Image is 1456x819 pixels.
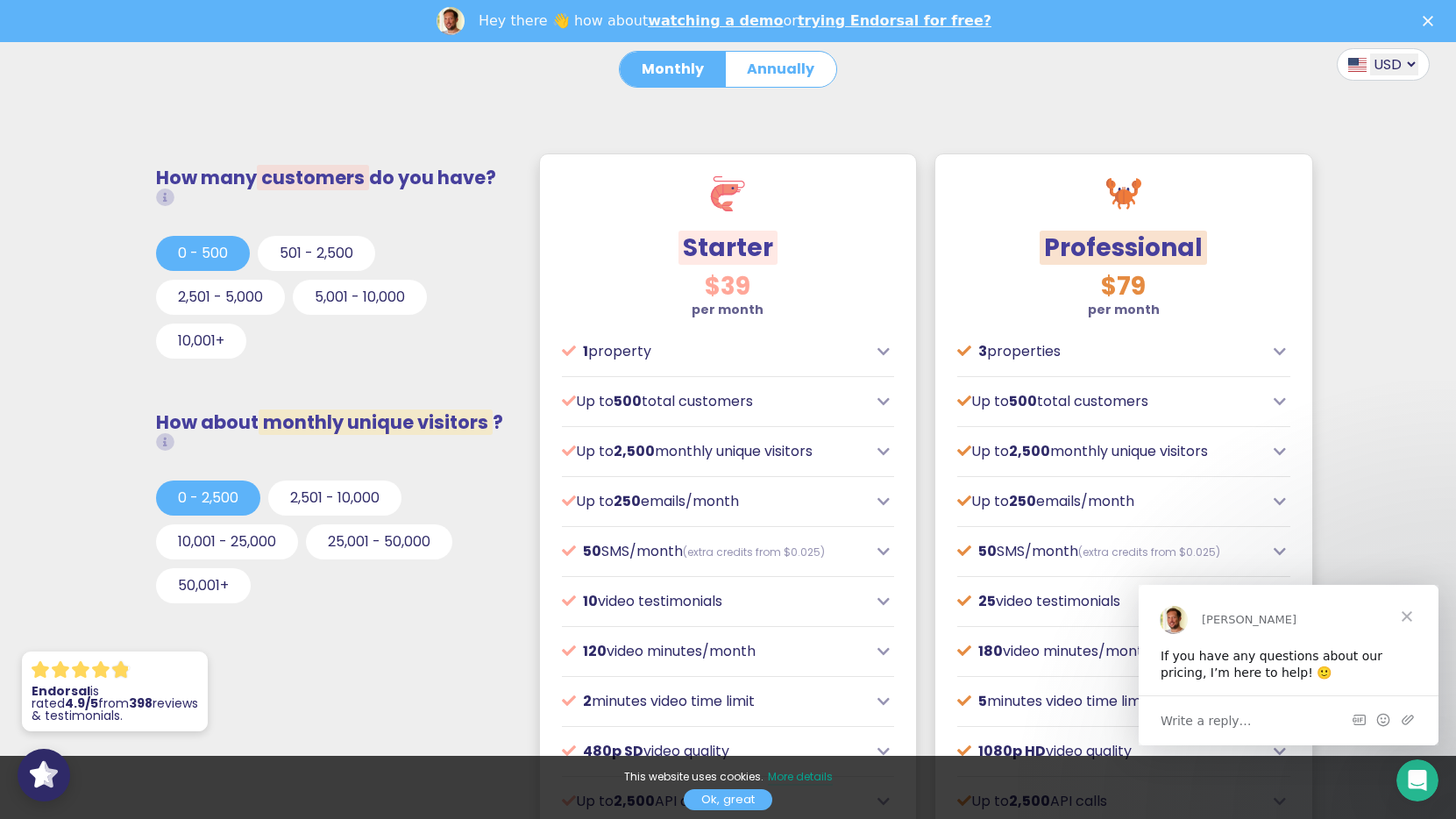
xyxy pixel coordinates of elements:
[306,524,452,559] button: 25,001 - 50,000
[156,433,174,452] i: Unique visitors that view our social proof tools (widgets, FOMO popups or Wall of Love) on your w...
[562,491,868,512] p: Up to emails/month
[978,341,987,361] span: 3
[156,481,260,516] button: 0 - 2,500
[32,685,198,722] p: is rated from reviews & testimonials.
[978,741,1046,761] span: 1080p HD
[156,236,250,271] button: 0 - 500
[957,341,1263,362] p: properties
[1009,391,1037,411] span: 500
[1139,585,1438,745] iframe: Intercom live chat message
[614,441,655,461] span: 2,500
[705,269,750,303] span: $39
[1106,176,1141,211] img: crab.svg
[437,7,465,35] img: Profile image for Dean
[156,411,508,452] h3: How about ?
[614,391,642,411] span: 500
[678,231,778,265] span: Starter
[684,789,772,810] a: Ok, great
[258,236,375,271] button: 501 - 2,500
[978,691,987,711] span: 5
[1040,231,1207,265] span: Professional
[583,591,598,611] span: 10
[978,541,997,561] span: 50
[798,12,991,29] a: trying Endorsal for free?
[1088,301,1160,318] strong: per month
[648,12,783,29] a: watching a demo
[614,491,641,511] span: 250
[562,591,868,612] p: video testimonials
[562,691,868,712] p: minutes video time limit
[562,391,868,412] p: Up to total customers
[65,694,98,712] strong: 4.9/5
[32,682,90,700] strong: Endorsal
[583,341,588,361] span: 1
[583,741,643,761] span: 480p SD
[259,409,493,435] span: monthly unique visitors
[1009,441,1050,461] span: 2,500
[620,52,726,87] button: Monthly
[562,341,868,362] p: property
[692,301,764,318] strong: per month
[957,441,1263,462] p: Up to monthly unique visitors
[156,280,285,315] button: 2,501 - 5,000
[156,189,174,207] i: Total customers from whom you request testimonials/reviews.
[683,545,825,559] span: (extra credits from $0.025)
[957,491,1263,512] p: Up to emails/month
[1396,759,1438,801] iframe: Intercom live chat
[18,769,1438,785] p: This website uses cookies.
[293,280,427,315] button: 5,001 - 10,000
[957,541,1263,562] p: SMS/month
[156,324,246,359] button: 10,001+
[562,641,868,662] p: video minutes/month
[957,641,1263,662] p: video minutes/month
[156,524,298,559] button: 10,001 - 25,000
[1101,269,1146,303] span: $79
[1009,491,1036,511] span: 250
[129,694,153,712] strong: 398
[1078,545,1220,559] span: (extra credits from $0.025)
[710,176,745,211] img: shrimp.svg
[957,391,1263,412] p: Up to total customers
[725,52,836,87] button: Annually
[768,769,833,786] a: More details
[583,641,607,661] span: 120
[156,568,251,603] button: 50,001+
[583,691,592,711] span: 2
[978,641,1003,661] span: 180
[978,591,996,611] span: 25
[957,741,1263,762] p: video quality
[257,165,369,190] span: customers
[479,12,991,30] div: Hey there 👋 how about or
[583,541,601,561] span: 50
[156,167,508,207] h3: How many do you have?
[268,481,401,516] button: 2,501 - 10,000
[957,591,1263,612] p: video testimonials
[957,691,1263,712] p: minutes video time limit
[562,541,868,562] p: SMS/month
[562,741,868,762] p: video quality
[562,441,868,462] p: Up to monthly unique visitors
[1423,16,1440,26] div: Close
